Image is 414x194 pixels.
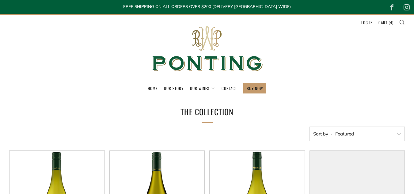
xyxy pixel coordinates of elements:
[378,17,393,27] a: Cart (4)
[361,17,373,27] a: Log in
[222,83,237,93] a: Contact
[146,15,268,83] img: Ponting Wines
[390,19,392,25] span: 4
[115,105,299,119] h1: The Collection
[148,83,158,93] a: Home
[190,83,215,93] a: Our Wines
[247,83,263,93] a: BUY NOW
[164,83,184,93] a: Our Story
